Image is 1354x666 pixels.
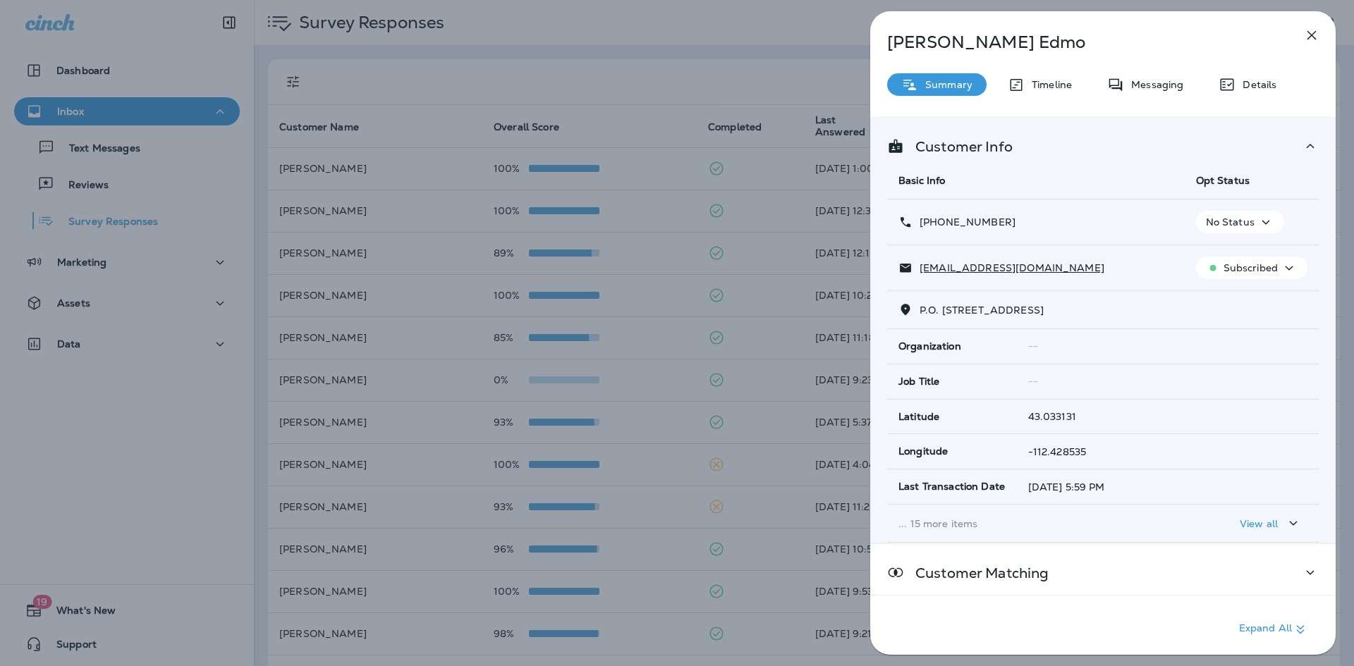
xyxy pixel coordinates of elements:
span: Organization [898,340,961,352]
button: Subscribed [1196,257,1307,279]
p: View all [1240,518,1278,529]
p: Details [1236,79,1276,90]
span: Basic Info [898,174,945,187]
button: No Status [1196,211,1284,233]
span: -- [1028,340,1038,352]
span: P.O. [STREET_ADDRESS] [920,304,1044,316]
span: [DATE] 5:59 PM [1028,481,1105,493]
button: Expand All [1233,617,1315,642]
span: 43.033131 [1028,410,1076,423]
p: Subscribed [1224,262,1278,273]
button: View all [1234,510,1307,536]
p: Messaging [1124,79,1183,90]
span: Job Title [898,376,939,388]
p: Summary [918,79,972,90]
p: [EMAIL_ADDRESS][DOMAIN_NAME] [913,262,1104,273]
p: [PERSON_NAME] Edmo [887,32,1272,52]
span: Latitude [898,411,939,423]
p: Expand All [1239,621,1309,638]
span: Longitude [898,445,948,457]
p: [PHONE_NUMBER] [913,216,1015,228]
p: No Status [1206,216,1255,228]
span: Opt Status [1196,174,1250,187]
span: -112.428535 [1028,445,1087,458]
p: Timeline [1025,79,1072,90]
span: Last Transaction Date [898,481,1005,493]
p: Customer Info [904,141,1013,152]
span: -- [1028,375,1038,388]
p: ... 15 more items [898,518,1173,529]
p: Customer Matching [904,567,1049,579]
